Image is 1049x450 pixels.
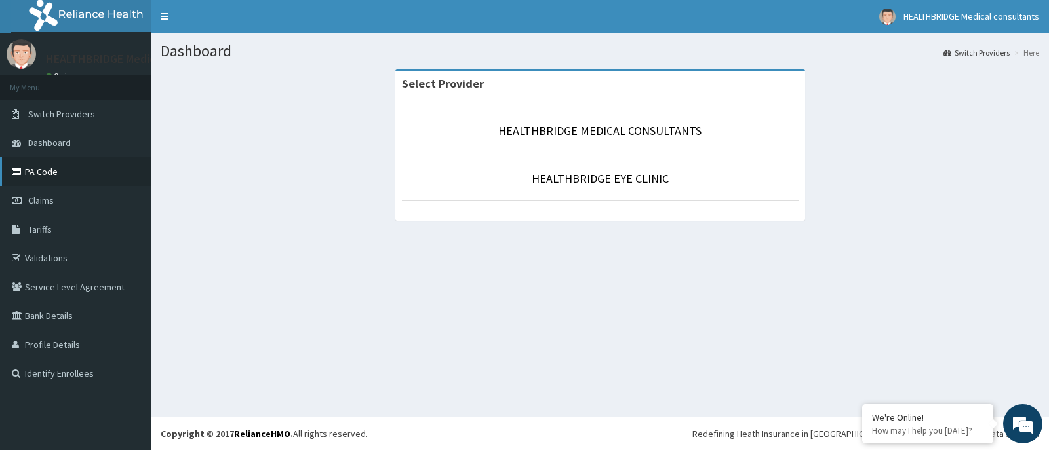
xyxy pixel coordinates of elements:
div: Minimize live chat window [215,7,247,38]
span: Dashboard [28,137,71,149]
div: Redefining Heath Insurance in [GEOGRAPHIC_DATA] using Telemedicine and Data Science! [692,427,1039,440]
span: Claims [28,195,54,206]
img: User Image [7,39,36,69]
a: RelianceHMO [234,428,290,440]
footer: All rights reserved. [151,417,1049,450]
p: HEALTHBRIDGE Medical consultants [46,53,229,65]
a: Switch Providers [943,47,1010,58]
h1: Dashboard [161,43,1039,60]
div: We're Online! [872,411,983,423]
strong: Select Provider [402,76,484,91]
strong: Copyright © 2017 . [161,428,293,440]
span: We're online! [76,139,181,271]
li: Here [1011,47,1039,58]
span: Tariffs [28,223,52,235]
p: How may I help you today? [872,425,983,436]
span: HEALTHBRIDGE Medical consultants [903,10,1039,22]
a: HEALTHBRIDGE EYE CLINIC [532,171,669,186]
span: Switch Providers [28,108,95,120]
div: Chat with us now [68,73,220,90]
textarea: Type your message and hit 'Enter' [7,306,250,352]
img: User Image [879,9,896,25]
img: d_794563401_company_1708531726252_794563401 [24,66,53,98]
a: Online [46,71,77,81]
a: HEALTHBRIDGE MEDICAL CONSULTANTS [498,123,702,138]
